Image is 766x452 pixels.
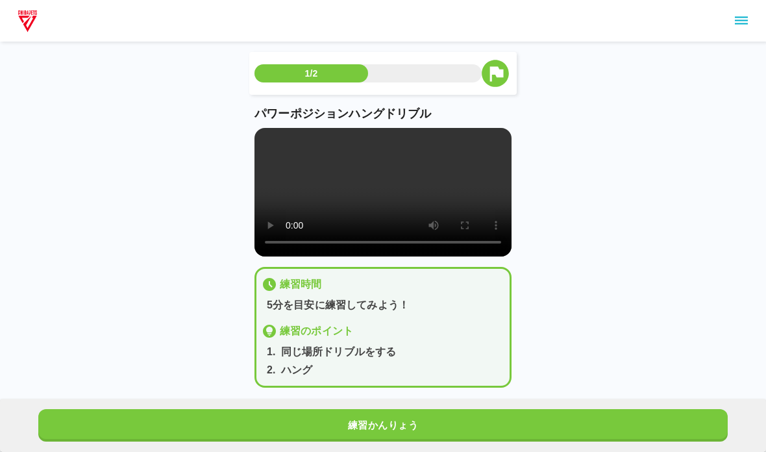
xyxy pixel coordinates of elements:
p: 5分を目安に練習してみよう！ [267,297,504,313]
p: 同じ場所ドリブルをする [281,344,397,360]
p: 1/2 [305,67,318,80]
button: 練習かんりょう [38,409,728,442]
img: dummy [16,8,40,34]
p: 2 . [267,362,276,378]
p: 練習時間 [280,277,322,292]
p: パワーポジションハングドリブル [254,105,512,123]
p: 練習のポイント [280,323,353,339]
p: ハング [281,362,312,378]
button: sidemenu [730,10,752,32]
p: 1 . [267,344,276,360]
